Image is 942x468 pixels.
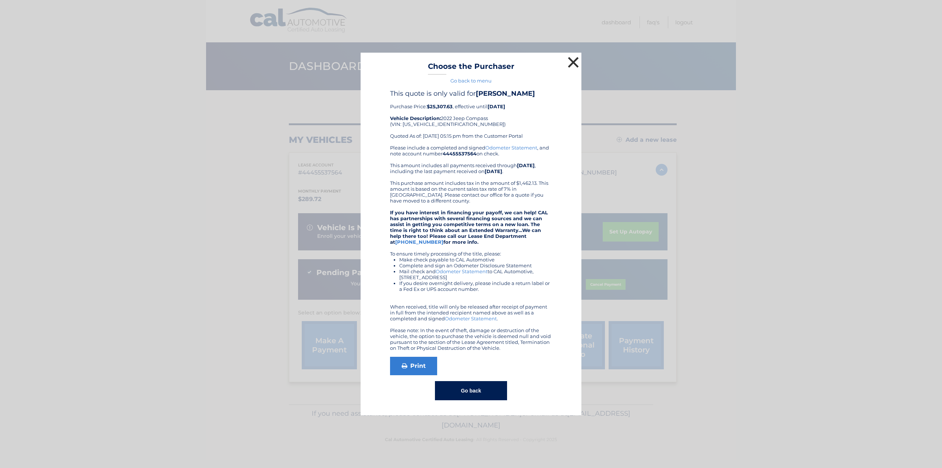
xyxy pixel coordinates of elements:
[435,381,507,400] button: Go back
[390,89,552,145] div: Purchase Price: , effective until 2022 Jeep Compass (VIN: [US_VEHICLE_IDENTIFICATION_NUMBER]) Quo...
[476,89,535,98] b: [PERSON_NAME]
[445,316,497,321] a: Odometer Statement
[485,145,537,151] a: Odometer Statement
[390,115,441,121] strong: Vehicle Description:
[488,103,505,109] b: [DATE]
[399,268,552,280] li: Mail check and to CAL Automotive, [STREET_ADDRESS]
[390,145,552,351] div: Please include a completed and signed , and note account number on check. This amount includes al...
[450,78,492,84] a: Go back to menu
[566,55,581,70] button: ×
[428,62,514,75] h3: Choose the Purchaser
[390,357,437,375] a: Print
[443,151,477,156] b: 44455537564
[395,239,443,245] a: [PHONE_NUMBER]
[390,210,548,245] strong: If you have interest in financing your payoff, we can help! CAL has partnerships with several fin...
[485,168,502,174] b: [DATE]
[399,263,552,268] li: Complete and sign an Odometer Disclosure Statement
[399,257,552,263] li: Make check payable to CAL Automotive
[399,280,552,292] li: If you desire overnight delivery, please include a return label or a Fed Ex or UPS account number.
[390,89,552,98] h4: This quote is only valid for
[427,103,453,109] b: $25,307.63
[436,268,488,274] a: Odometer Statement
[517,162,535,168] b: [DATE]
